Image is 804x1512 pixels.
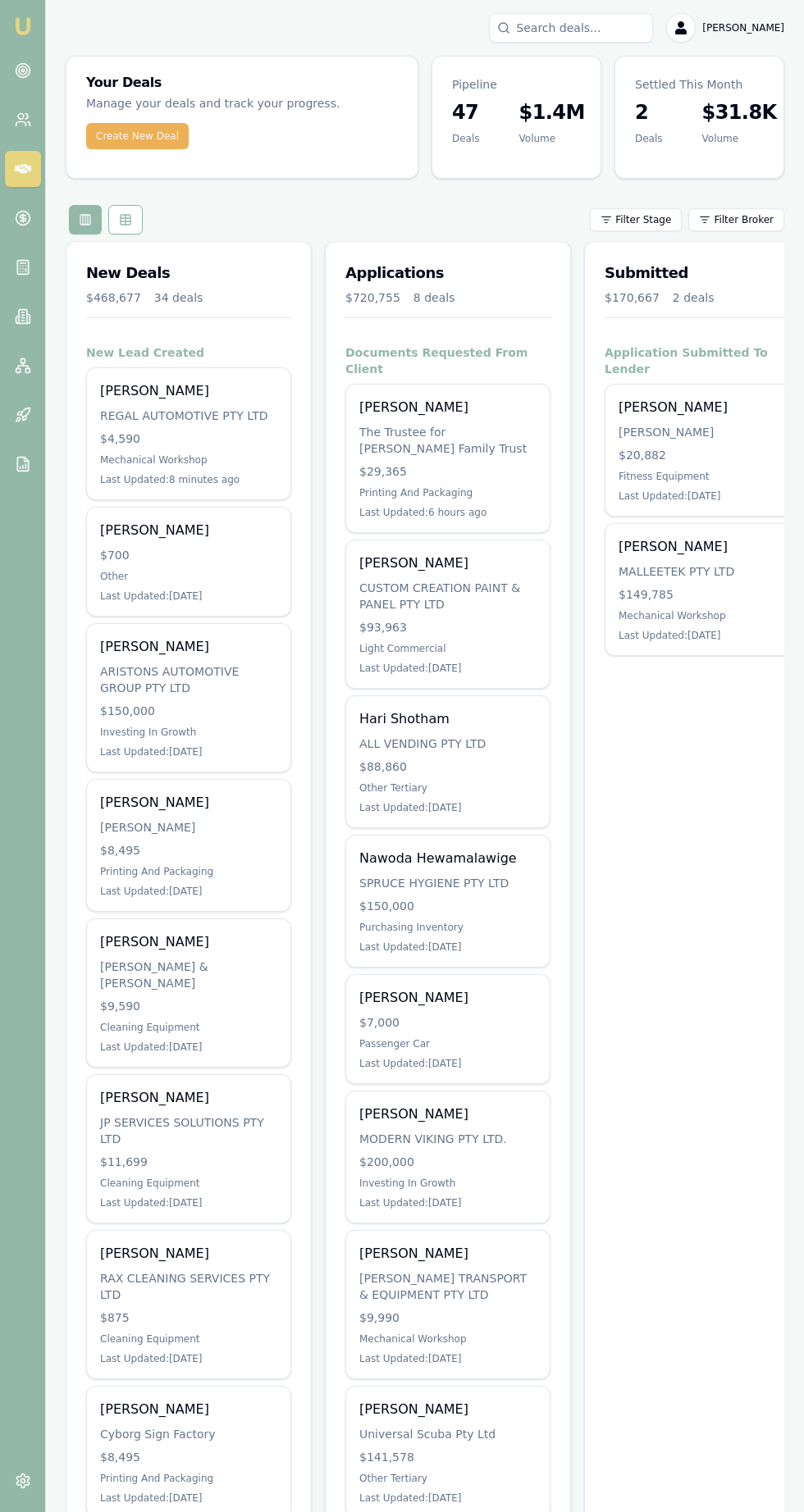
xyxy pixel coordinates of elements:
button: Filter Broker [688,208,784,231]
div: Purchasing Inventory [359,921,537,934]
div: [PERSON_NAME] [359,553,537,573]
div: Printing And Packaging [359,486,537,499]
div: $141,578 [359,1449,537,1465]
div: [PERSON_NAME] [100,1400,277,1419]
div: [PERSON_NAME] [359,988,537,1008]
h3: 2 [635,99,663,125]
div: [PERSON_NAME] [100,1244,277,1264]
div: Other Tertiary [359,1472,537,1485]
div: Other Tertiary [359,781,537,795]
div: Last Updated: [DATE] [359,1057,537,1070]
div: Volume [702,132,777,145]
div: Cleaning Equipment [100,1177,277,1190]
div: $720,755 [345,289,400,306]
div: Cleaning Equipment [100,1021,277,1034]
div: Cyborg Sign Factory [100,1426,277,1442]
div: REGAL AUTOMOTIVE PTY LTD [100,408,277,424]
div: Last Updated: [DATE] [100,1196,277,1209]
div: Mechanical Workshop [100,453,277,467]
span: [PERSON_NAME] [702,21,784,34]
div: $700 [100,547,277,563]
div: [PERSON_NAME] [100,1088,277,1108]
div: Last Updated: [DATE] [359,662,537,675]
div: $20,882 [619,447,796,463]
span: Filter Broker [714,213,774,226]
div: MODERN VIKING PTY LTD. [359,1131,537,1147]
div: Other [100,570,277,583]
div: Hari Shotham [359,709,537,729]
div: ALL VENDING PTY LTD [359,736,537,752]
div: Last Updated: [DATE] [359,1352,537,1365]
div: $9,990 [359,1309,537,1326]
div: $200,000 [359,1154,537,1170]
div: $88,860 [359,758,537,775]
div: Investing In Growth [100,726,277,739]
div: Deals [635,132,663,145]
input: Search deals [489,13,653,43]
div: Light Commercial [359,642,537,655]
button: Create New Deal [86,123,189,149]
div: Last Updated: [DATE] [359,801,537,814]
div: 2 deals [673,289,715,306]
div: [PERSON_NAME] [619,398,796,417]
div: The Trustee for [PERSON_NAME] Family Trust [359,424,537,457]
div: [PERSON_NAME] TRANSPORT & EQUIPMENT PTY LTD [359,1270,537,1303]
div: $150,000 [100,703,277,719]
div: Last Updated: [DATE] [619,490,796,503]
div: $93,963 [359,619,537,635]
div: [PERSON_NAME] [619,537,796,557]
div: Investing In Growth [359,1177,537,1190]
div: Last Updated: [DATE] [359,1492,537,1505]
div: $8,495 [100,842,277,858]
div: Mechanical Workshop [359,1332,537,1346]
div: Mechanical Workshop [619,609,796,622]
div: Printing And Packaging [100,865,277,878]
p: Settled This Month [635,76,764,93]
h3: $1.4M [519,99,585,125]
div: Last Updated: [DATE] [359,940,537,954]
div: [PERSON_NAME] [619,424,796,440]
div: $8,495 [100,1449,277,1465]
h3: 47 [452,99,480,125]
div: 8 deals [413,289,455,306]
div: $875 [100,1309,277,1326]
div: Last Updated: [DATE] [100,1041,277,1054]
div: MALLEETEK PTY LTD [619,563,796,580]
div: JP SERVICES SOLUTIONS PTY LTD [100,1114,277,1147]
div: ARISTONS AUTOMOTIVE GROUP PTY LTD [100,663,277,696]
div: 34 deals [154,289,203,306]
p: Manage your deals and track your progress. [86,94,398,113]
div: Last Updated: [DATE] [100,1492,277,1505]
div: Last Updated: 8 minutes ago [100,473,277,486]
div: Last Updated: [DATE] [100,590,277,603]
div: Passenger Car [359,1037,537,1050]
div: [PERSON_NAME] [359,1244,537,1264]
div: Cleaning Equipment [100,1332,277,1346]
div: $4,590 [100,430,277,447]
div: Nawoda Hewamalawige [359,849,537,868]
div: [PERSON_NAME] [100,521,277,540]
div: Deals [452,132,480,145]
div: Fitness Equipment [619,470,796,483]
div: $11,699 [100,1154,277,1170]
div: [PERSON_NAME] [100,793,277,813]
div: [PERSON_NAME] [100,637,277,657]
div: $149,785 [619,586,796,603]
div: SPRUCE HYGIENE PTY LTD [359,875,537,891]
div: Last Updated: [DATE] [100,745,277,758]
div: [PERSON_NAME] [100,381,277,401]
div: Last Updated: 6 hours ago [359,506,537,519]
div: $9,590 [100,998,277,1014]
div: Volume [519,132,585,145]
div: Universal Scuba Pty Ltd [359,1426,537,1442]
div: [PERSON_NAME] [359,398,537,417]
h3: Applications [345,262,550,285]
p: Pipeline [452,76,581,93]
div: [PERSON_NAME] [100,932,277,952]
div: [PERSON_NAME] [359,1104,537,1124]
div: Last Updated: [DATE] [100,885,277,898]
div: Printing And Packaging [100,1472,277,1485]
div: $150,000 [359,898,537,914]
h3: Your Deals [86,76,398,89]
